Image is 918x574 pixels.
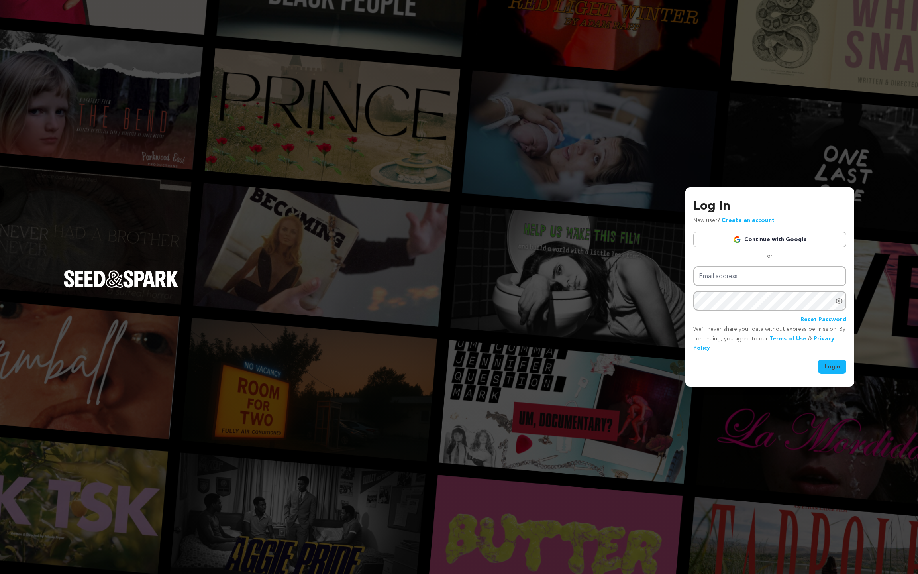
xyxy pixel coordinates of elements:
[800,315,846,325] a: Reset Password
[693,266,846,287] input: Email address
[64,270,178,288] img: Seed&Spark Logo
[769,336,806,342] a: Terms of Use
[733,236,741,244] img: Google logo
[693,325,846,353] p: We’ll never share your data without express permission. By continuing, you agree to our & .
[762,252,777,260] span: or
[693,197,846,216] h3: Log In
[722,218,775,223] a: Create an account
[693,232,846,247] a: Continue with Google
[835,297,843,305] a: Show password as plain text. Warning: this will display your password on the screen.
[64,270,178,304] a: Seed&Spark Homepage
[818,360,846,374] button: Login
[693,216,775,226] p: New user?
